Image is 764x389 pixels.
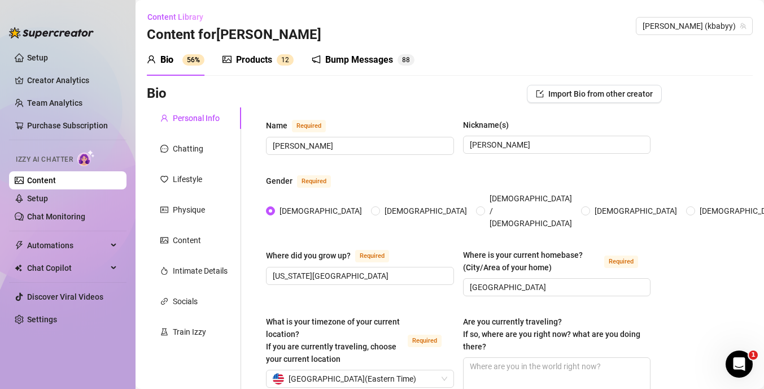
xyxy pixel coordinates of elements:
span: import [536,90,544,98]
label: Name [266,119,338,132]
span: What is your timezone of your current location? If you are currently traveling, choose your curre... [266,317,400,364]
span: [DEMOGRAPHIC_DATA] [275,205,366,217]
span: Automations [27,236,107,254]
input: Where is your current homebase? (City/Area of your home) [470,281,642,293]
sup: 88 [398,54,414,66]
span: [DEMOGRAPHIC_DATA] [380,205,472,217]
span: 1 [281,56,285,64]
h3: Bio [147,85,167,103]
iframe: Intercom live chat [726,351,753,378]
img: Chat Copilot [15,264,22,272]
div: Intimate Details [173,265,228,277]
a: Setup [27,194,48,203]
input: Name [273,140,445,152]
button: Import Bio from other creator [527,85,662,103]
span: link [160,297,168,305]
span: Required [292,120,326,132]
button: Content Library [147,8,212,26]
div: Physique [173,204,205,216]
img: us [273,373,284,384]
sup: 56% [182,54,204,66]
div: Content [173,234,201,247]
span: notification [312,55,321,64]
span: [GEOGRAPHIC_DATA] ( Eastern Time ) [289,370,416,387]
span: Chat Copilot [27,259,107,277]
input: Nickname(s) [470,139,642,151]
a: Setup [27,53,48,62]
span: team [740,23,746,29]
div: Personal Info [173,112,220,124]
span: Content Library [147,12,203,21]
span: message [160,145,168,153]
span: Required [355,250,389,262]
h3: Content for [PERSON_NAME] [147,26,321,44]
div: Nickname(s) [463,119,509,131]
a: Discover Viral Videos [27,292,103,301]
span: 2 [285,56,289,64]
span: Are you currently traveling? If so, where are you right now? what are you doing there? [463,317,640,351]
span: picture [222,55,232,64]
img: AI Chatter [77,150,95,166]
div: Gender [266,175,292,187]
span: 8 [402,56,406,64]
div: Chatting [173,142,203,155]
span: Required [408,335,442,347]
div: Name [266,119,287,132]
div: Train Izzy [173,326,206,338]
div: Where is your current homebase? (City/Area of your home) [463,249,600,274]
div: Bio [160,53,173,67]
span: Required [604,256,638,268]
input: Where did you grow up? [273,270,445,282]
span: thunderbolt [15,241,24,250]
label: Where is your current homebase? (City/Area of your home) [463,249,651,274]
span: heart [160,175,168,183]
span: idcard [160,206,168,214]
div: Bump Messages [325,53,393,67]
span: [DEMOGRAPHIC_DATA] / [DEMOGRAPHIC_DATA] [485,192,577,230]
span: user [147,55,156,64]
label: Nickname(s) [463,119,517,131]
label: Gender [266,174,343,188]
span: Kylie (kbabyy) [643,18,746,34]
span: [DEMOGRAPHIC_DATA] [590,205,682,217]
img: logo-BBDzfeDw.svg [9,27,94,38]
a: Team Analytics [27,98,82,107]
sup: 12 [277,54,294,66]
span: Izzy AI Chatter [16,154,73,165]
a: Purchase Subscription [27,116,117,135]
a: Settings [27,315,57,324]
span: Import Bio from other creator [548,89,653,98]
span: 1 [749,351,758,360]
div: Products [236,53,272,67]
span: user [160,114,168,122]
a: Content [27,176,56,185]
label: Where did you grow up? [266,249,401,262]
a: Chat Monitoring [27,212,85,221]
div: Where did you grow up? [266,249,351,262]
div: Socials [173,295,198,308]
span: Required [297,175,331,188]
div: Lifestyle [173,173,202,185]
span: 8 [406,56,410,64]
span: picture [160,236,168,244]
a: Creator Analytics [27,71,117,89]
span: fire [160,267,168,275]
span: experiment [160,328,168,336]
